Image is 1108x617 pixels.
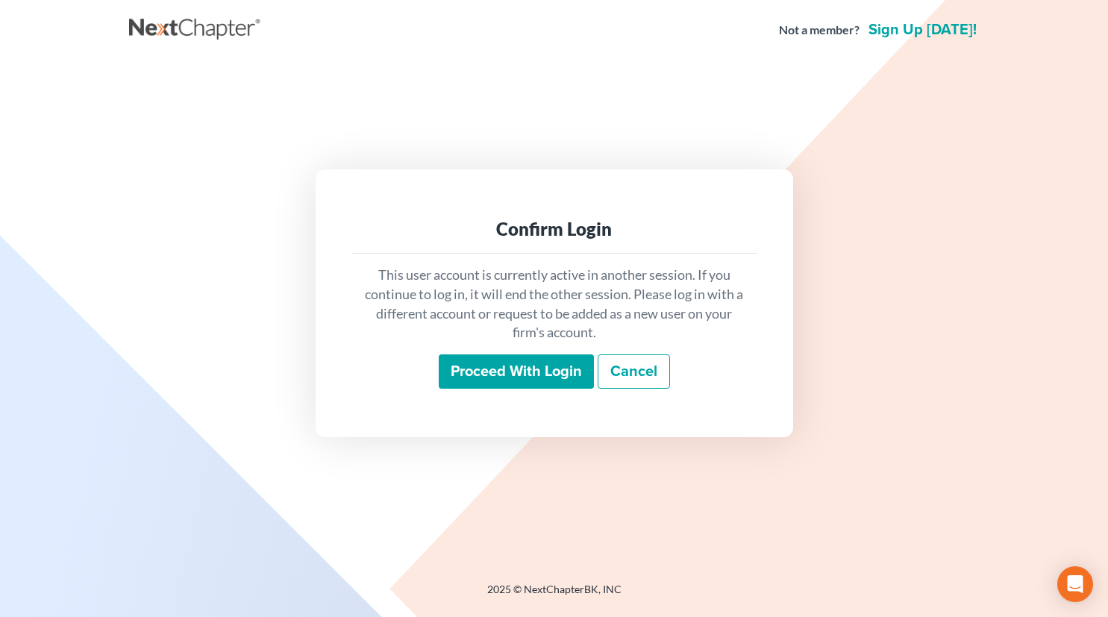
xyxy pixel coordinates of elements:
[598,354,670,389] a: Cancel
[439,354,594,389] input: Proceed with login
[129,582,980,609] div: 2025 © NextChapterBK, INC
[779,22,860,39] strong: Not a member?
[363,266,745,342] p: This user account is currently active in another session. If you continue to log in, it will end ...
[1057,566,1093,602] div: Open Intercom Messenger
[866,22,980,37] a: Sign up [DATE]!
[363,217,745,241] div: Confirm Login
